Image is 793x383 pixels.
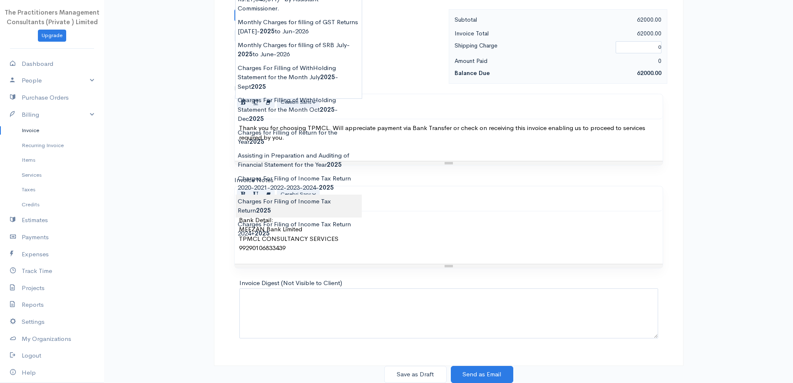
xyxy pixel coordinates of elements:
strong: 2025 [327,160,342,168]
label: Invoice Terms [234,84,273,93]
strong: 2025 [249,115,264,123]
strong: 2025 [249,138,264,145]
a: Upgrade [38,30,66,42]
div: Resize [235,161,663,165]
div: 62000.00 [558,15,666,25]
div: Amount Paid [450,56,558,66]
strong: 2025 [319,183,334,191]
span: The Practitioners Management Consultants (Private ) Limited [5,8,99,26]
span: Thank you for choosing TPMCL. Will appreciate payment via Bank Transfer or check on receiving thi... [239,124,645,141]
button: Save as Draft [384,366,447,383]
div: 62000.00 [558,28,666,39]
div: 0 [558,56,666,66]
strong: 2025 [256,206,271,214]
strong: 2025 [320,73,335,81]
strong: 2025 [260,27,275,35]
span: 62000.00 [637,69,661,77]
div: Resize [235,264,663,268]
div: Monthly Charges for filling of SRB July- to June-2026 [236,38,362,61]
div: Charges For Filling of WithHolding Statement for the Month Oct - Dec [236,93,362,126]
div: Assisting in Preparation and Auditing of Financial Statement for the Year [236,149,362,172]
div: Charges For Filing of Income Tax Return 2024+ [236,218,362,240]
strong: 2025 [238,50,253,58]
p: Bank Detail: MEEZAN Bank Limited TPMCL CONSULTANCY SERVICES 99290106833439 [239,215,659,253]
div: Invoice Total [450,28,558,39]
div: Shipping Charge [450,40,612,54]
label: Attach PDf or Image [234,30,296,42]
div: Charges For Filing of Income Tax Return [236,195,362,218]
div: Monthly Charges for filling of GST Returns [DATE]- to Jun-2026 [236,15,362,38]
button: Send as Email [451,366,513,383]
label: Invoice Notes [234,175,273,185]
strong: 2025 [320,105,335,113]
div: Charges for Filling of Return for the Year [236,126,362,149]
div: Subtotal [450,15,558,25]
strong: 2025 [251,83,266,90]
strong: 2025 [255,229,270,237]
div: Charges For Filing of Income Tax Return 2020-2021-2022-2023-2024- [236,172,362,195]
div: Charges For Filling of WithHolding Statement for the Month July - Sept [236,61,362,94]
strong: Balance Due [455,69,490,77]
button: Add Row [234,9,270,21]
label: Invoice Digest (Not Visible to Client) [239,278,342,288]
